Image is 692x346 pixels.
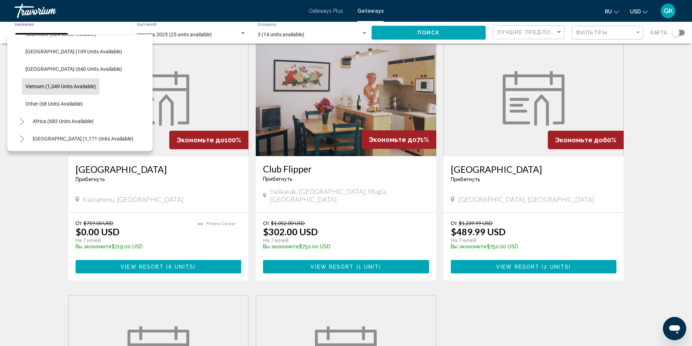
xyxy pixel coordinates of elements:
[76,164,242,175] a: [GEOGRAPHIC_DATA]
[15,4,302,18] a: Travorium
[451,237,610,244] p: На 7 ночей
[354,264,381,270] span: ( )
[271,220,305,226] span: $1,052.00 USD
[206,221,236,226] span: Fitness Center
[630,6,648,17] button: Change currency
[22,78,100,95] button: Vietnam (1,349 units available)
[451,244,487,249] span: Вы экономите
[605,9,612,15] span: ru
[369,136,417,143] span: Экономьте до
[263,260,429,273] button: View Resort(1 unit)
[359,264,379,270] span: 1 unit
[29,130,137,147] button: [GEOGRAPHIC_DATA] (1,171 units available)
[459,220,493,226] span: $1,239.99 USD
[33,118,94,124] span: Africa (683 units available)
[121,264,164,270] span: View Resort
[76,244,191,249] p: $719.00 USD
[548,131,624,149] div: 60%
[539,264,571,270] span: ( )
[76,237,191,244] p: На 7 ночей
[258,32,304,37] span: 3 (14 units available)
[451,244,610,249] p: $750.00 USD
[458,195,594,203] span: [GEOGRAPHIC_DATA], [GEOGRAPHIC_DATA]
[263,163,429,174] a: Club Flipper
[25,101,83,107] span: Other (68 units available)
[417,30,440,36] span: Поиск
[84,220,113,226] span: $719.00 USD
[263,237,422,244] p: На 7 ночей
[605,6,619,17] button: Change language
[76,220,82,226] span: От
[177,136,224,144] span: Экономьте до
[164,264,196,270] span: ( )
[76,176,105,182] span: Прибегнуть
[503,71,564,126] img: week.svg
[572,25,643,40] button: Filter
[451,176,480,182] span: Прибегнуть
[311,264,354,270] span: View Resort
[15,131,29,146] button: Toggle Middle East (1,171 units available)
[263,244,299,249] span: Вы экономите
[263,220,269,226] span: От
[22,43,126,60] button: [GEOGRAPHIC_DATA] (109 units available)
[22,61,126,77] button: [GEOGRAPHIC_DATA] (640 units available)
[128,71,189,126] img: week.svg
[169,131,248,149] div: 100%
[270,187,429,203] span: Yalikavak, [GEOGRAPHIC_DATA], Mugla, [GEOGRAPHIC_DATA]
[76,226,120,237] p: $0.00 USD
[361,130,436,149] div: 71%
[25,66,122,72] span: [GEOGRAPHIC_DATA] (640 units available)
[659,3,677,19] button: User Menu
[451,220,457,226] span: От
[263,176,292,182] span: Прибегнуть
[25,49,122,54] span: [GEOGRAPHIC_DATA] (109 units available)
[29,113,97,130] button: Africa (683 units available)
[663,317,686,340] iframe: Кнопка запуска окна обмена сообщениями
[544,264,569,270] span: 2 units
[497,29,562,36] mat-select: Sort by
[137,32,212,37] span: августа 2025 (25 units available)
[76,244,112,249] span: Вы экономите
[83,195,183,203] span: Kastamonu, [GEOGRAPHIC_DATA]
[263,244,422,249] p: $750.00 USD
[25,84,96,89] span: Vietnam (1,349 units available)
[169,264,194,270] span: 6 units
[496,264,539,270] span: View Resort
[309,8,343,14] a: Getaways Plus
[664,7,673,15] span: GK
[22,95,86,112] button: Other (68 units available)
[256,40,436,156] img: ii_cfi2.jpg
[15,114,29,129] button: Toggle Africa (683 units available)
[451,164,617,175] a: [GEOGRAPHIC_DATA]
[372,26,486,39] button: Поиск
[357,8,384,14] a: Getaways
[651,28,667,38] span: карта
[263,226,318,237] p: $302.00 USD
[33,136,133,142] span: [GEOGRAPHIC_DATA] (1,171 units available)
[451,260,617,273] button: View Resort(2 units)
[555,136,603,144] span: Экономьте до
[497,29,574,35] span: Лучшие предложения
[76,260,242,273] button: View Resort(6 units)
[630,9,641,15] span: USD
[576,30,608,36] span: Фильтры
[451,226,506,237] p: $489.99 USD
